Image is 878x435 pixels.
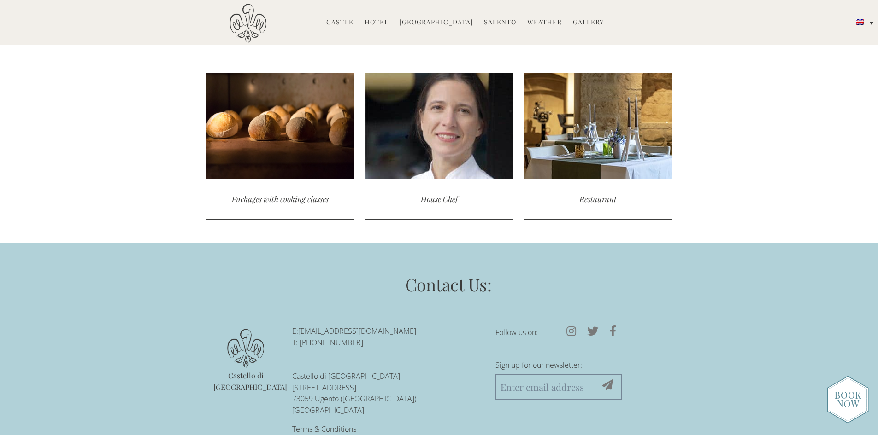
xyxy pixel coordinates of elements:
p: Castello di [GEOGRAPHIC_DATA] [213,370,279,393]
p: E: T: [PHONE_NUMBER] [292,325,482,348]
a: [EMAIL_ADDRESS][DOMAIN_NAME] [298,326,416,336]
a: Salento [484,17,516,28]
a: Castle [326,17,354,28]
a: Terms & Conditions [292,424,356,434]
label: Sign up for our newsletter: [495,358,622,374]
h3: Contact Us: [239,273,658,304]
p: Follow us on: [495,325,622,339]
img: Castello di Ugento [230,4,266,43]
a: Weather [527,17,562,28]
p: Castello di [GEOGRAPHIC_DATA] [STREET_ADDRESS] 73059 Ugento ([GEOGRAPHIC_DATA]) [GEOGRAPHIC_DATA] [292,371,482,416]
a: Restaurant [524,73,672,220]
a: House Chef [365,73,513,220]
img: English [856,19,864,25]
a: [GEOGRAPHIC_DATA] [400,17,473,28]
div: Packages with cooking classes [206,179,354,220]
img: logo.png [227,329,264,368]
div: House Chef [365,179,513,220]
a: Gallery [573,17,604,28]
a: Hotel [365,17,389,28]
input: Enter email address [495,374,622,400]
div: Restaurant [524,179,672,220]
a: Packages with cooking classes [206,73,354,220]
img: new-booknow.png [827,376,869,423]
